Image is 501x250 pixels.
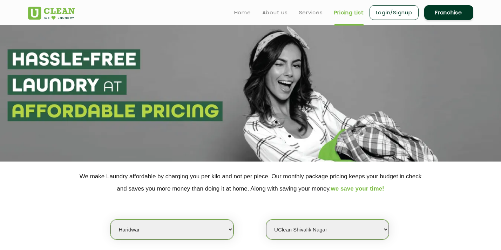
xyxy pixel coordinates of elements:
[334,8,364,17] a: Pricing List
[370,5,419,20] a: Login/Signup
[262,8,288,17] a: About us
[424,5,473,20] a: Franchise
[299,8,323,17] a: Services
[28,170,473,195] p: We make Laundry affordable by charging you per kilo and not per piece. Our monthly package pricin...
[234,8,251,17] a: Home
[28,7,75,20] img: UClean Laundry and Dry Cleaning
[331,185,384,192] span: we save your time!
